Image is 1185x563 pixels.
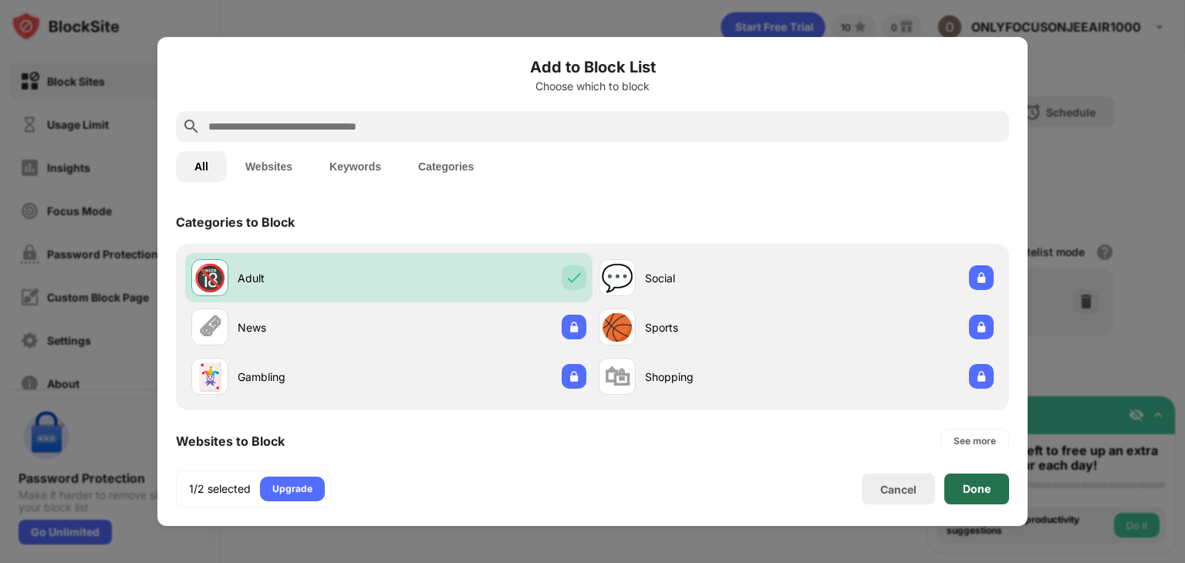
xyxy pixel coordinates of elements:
div: 🃏 [194,361,226,393]
button: Keywords [311,151,400,182]
div: Gambling [238,369,389,385]
div: 💬 [601,262,633,294]
div: Sports [645,319,796,335]
button: Categories [400,151,492,182]
div: 🏀 [601,312,633,343]
div: Shopping [645,369,796,385]
button: All [176,151,227,182]
div: 🗞 [197,312,223,343]
div: 1/2 selected [189,481,251,497]
div: Adult [238,270,389,286]
div: Upgrade [272,481,312,497]
div: Choose which to block [176,80,1009,93]
div: 🔞 [194,262,226,294]
h6: Add to Block List [176,56,1009,79]
div: Done [963,483,991,495]
div: 🛍 [604,361,630,393]
div: See more [954,433,996,449]
div: Cancel [880,483,917,496]
div: Websites to Block [176,433,285,449]
img: search.svg [182,117,201,136]
button: Websites [227,151,311,182]
div: Categories to Block [176,214,295,230]
div: News [238,319,389,335]
div: Social [645,270,796,286]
